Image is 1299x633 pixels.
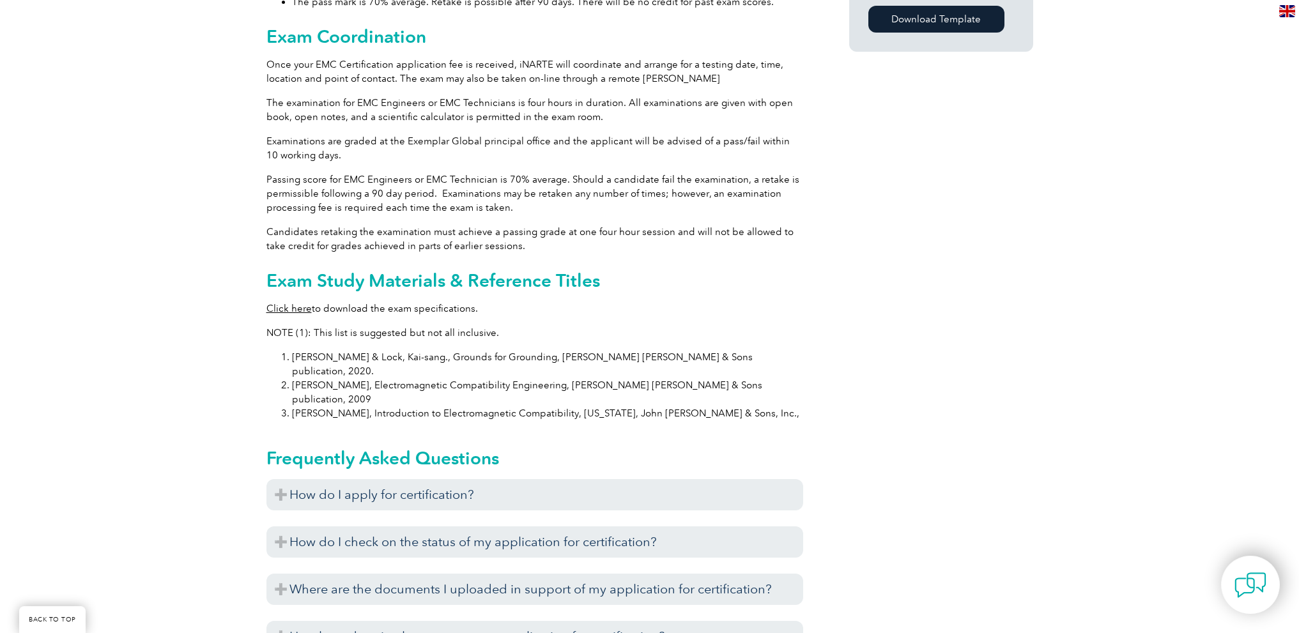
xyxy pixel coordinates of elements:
h2: Exam Coordination [266,26,803,47]
p: Passing score for EMC Engineers or EMC Technician is 70% average. Should a candidate fail the exa... [266,172,803,215]
li: [PERSON_NAME] & Lock, Kai-sang., Grounds for Grounding, [PERSON_NAME] [PERSON_NAME] & Sons public... [292,350,803,378]
li: [PERSON_NAME], Introduction to Electromagnetic Compatibility, [US_STATE], John [PERSON_NAME] & So... [292,406,803,420]
h2: Frequently Asked Questions [266,448,803,468]
a: BACK TO TOP [19,606,86,633]
h2: Exam Study Materials & Reference Titles [266,270,803,291]
a: Click here [266,303,312,314]
p: The examination for EMC Engineers or EMC Technicians is four hours in duration. All examinations ... [266,96,803,124]
img: en [1279,5,1295,17]
p: NOTE (1): This list is suggested but not all inclusive. [266,326,803,340]
h3: How do I check on the status of my application for certification? [266,526,803,558]
img: contact-chat.png [1234,569,1266,601]
a: Download Template [868,6,1004,33]
p: to download the exam specifications. [266,301,803,316]
p: Examinations are graded at the Exemplar Global principal office and the applicant will be advised... [266,134,803,162]
li: [PERSON_NAME], Electromagnetic Compatibility Engineering, [PERSON_NAME] [PERSON_NAME] & Sons publ... [292,378,803,406]
p: Once your EMC Certification application fee is received, iNARTE will coordinate and arrange for a... [266,57,803,86]
p: Candidates retaking the examination must achieve a passing grade at one four hour session and wil... [266,225,803,253]
h3: Where are the documents I uploaded in support of my application for certification? [266,574,803,605]
h3: How do I apply for certification? [266,479,803,510]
